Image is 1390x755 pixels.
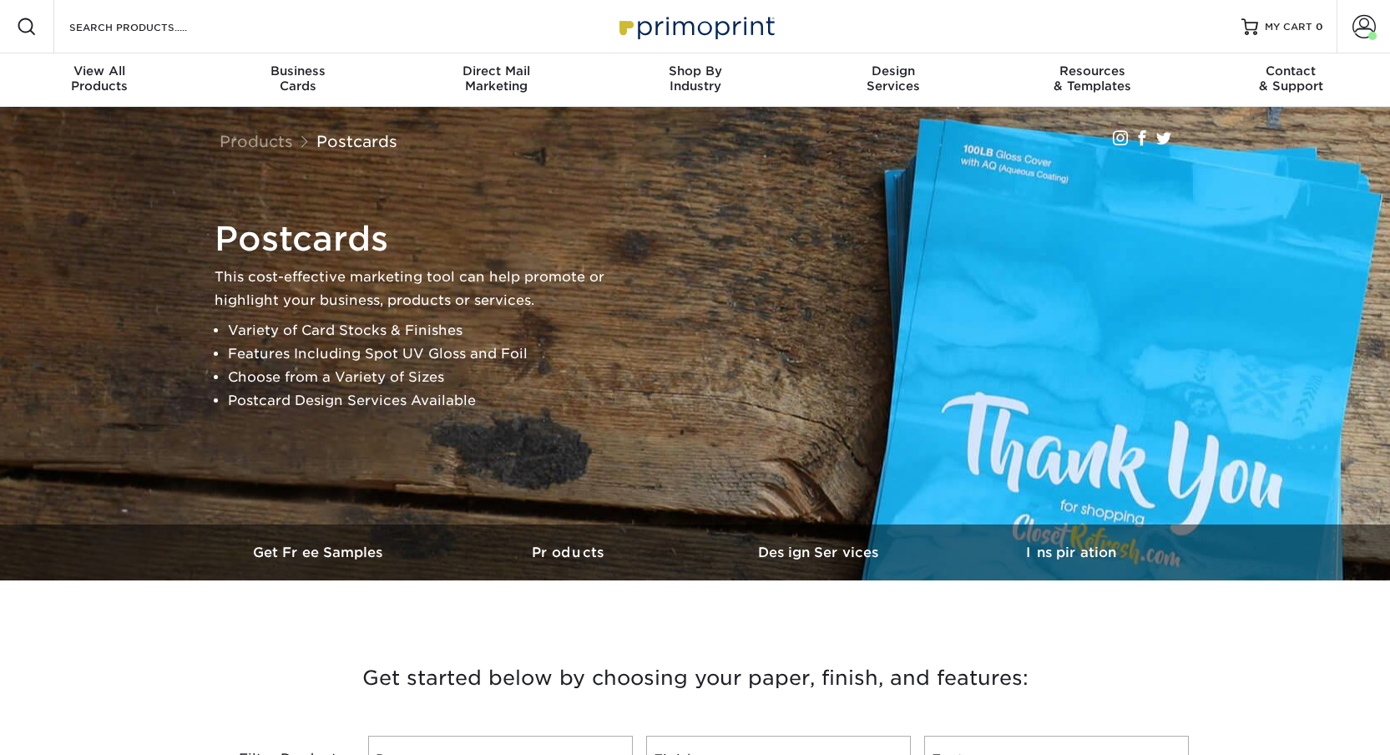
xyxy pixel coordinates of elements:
[199,63,397,94] div: Cards
[1265,20,1312,34] span: MY CART
[199,53,397,107] a: BusinessCards
[596,63,795,79] span: Shop By
[794,63,993,94] div: Services
[215,266,632,312] p: This cost-effective marketing tool can help promote or highlight your business, products or servi...
[946,524,1196,580] a: Inspiration
[946,545,1196,560] h3: Inspiration
[1191,63,1390,94] div: & Support
[445,524,695,580] a: Products
[695,524,946,580] a: Design Services
[993,53,1191,107] a: Resources& Templates
[220,132,293,150] a: Products
[397,63,596,79] span: Direct Mail
[316,132,397,150] a: Postcards
[195,545,445,560] h3: Get Free Samples
[215,219,632,259] h1: Postcards
[596,53,795,107] a: Shop ByIndustry
[1191,53,1390,107] a: Contact& Support
[993,63,1191,94] div: & Templates
[794,63,993,79] span: Design
[445,545,695,560] h3: Products
[596,63,795,94] div: Industry
[68,17,230,37] input: SEARCH PRODUCTS.....
[228,389,632,413] li: Postcard Design Services Available
[993,63,1191,79] span: Resources
[1191,63,1390,79] span: Contact
[195,524,445,580] a: Get Free Samples
[612,8,779,44] img: Primoprint
[199,63,397,79] span: Business
[228,342,632,366] li: Features Including Spot UV Gloss and Foil
[794,53,993,107] a: DesignServices
[397,53,596,107] a: Direct MailMarketing
[1316,21,1323,33] span: 0
[228,366,632,389] li: Choose from a Variety of Sizes
[207,641,1184,716] h3: Get started below by choosing your paper, finish, and features:
[397,63,596,94] div: Marketing
[695,545,946,560] h3: Design Services
[228,319,632,342] li: Variety of Card Stocks & Finishes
